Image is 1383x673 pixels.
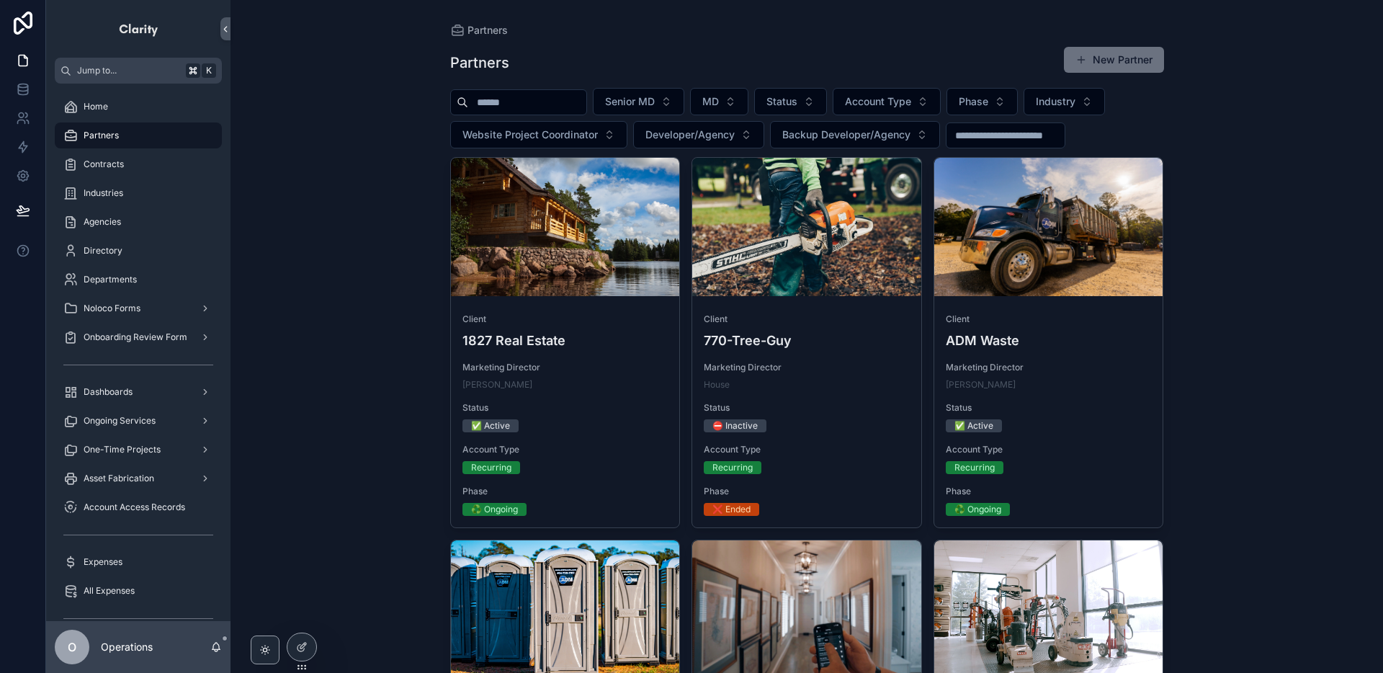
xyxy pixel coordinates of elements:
[462,444,668,455] span: Account Type
[946,331,1152,350] h4: ADM Waste
[84,245,122,257] span: Directory
[1064,47,1164,73] button: New Partner
[845,94,911,109] span: Account Type
[84,585,135,597] span: All Expenses
[55,58,222,84] button: Jump to...K
[691,157,922,528] a: Client770-Tree-GuyMarketing DirectorHouseStatus⛔ InactiveAccount TypeRecurringPhase❌ Ended
[954,503,1001,516] div: ♻️ Ongoing
[101,640,153,654] p: Operations
[55,267,222,293] a: Departments
[702,94,719,109] span: MD
[77,65,180,76] span: Jump to...
[704,444,910,455] span: Account Type
[704,402,910,414] span: Status
[770,121,940,148] button: Select Button
[704,331,910,350] h4: 770-Tree-Guy
[946,362,1152,373] span: Marketing Director
[84,502,185,513] span: Account Access Records
[471,461,511,474] div: Recurring
[450,121,627,148] button: Select Button
[462,313,668,325] span: Client
[84,187,123,199] span: Industries
[55,437,222,463] a: One-Time Projects
[55,238,222,264] a: Directory
[203,65,215,76] span: K
[55,151,222,177] a: Contracts
[946,88,1018,115] button: Select Button
[450,23,508,37] a: Partners
[55,94,222,120] a: Home
[593,88,684,115] button: Select Button
[84,159,124,170] span: Contracts
[84,303,140,314] span: Noloco Forms
[55,408,222,434] a: Ongoing Services
[934,157,1164,528] a: ClientADM WasteMarketing Director[PERSON_NAME]Status✅ ActiveAccount TypeRecurringPhase♻️ Ongoing
[954,461,995,474] div: Recurring
[766,94,797,109] span: Status
[712,461,753,474] div: Recurring
[46,84,230,621] div: scrollable content
[84,444,161,455] span: One-Time Projects
[462,128,598,142] span: Website Project Coordinator
[84,473,154,484] span: Asset Fabrication
[712,419,758,432] div: ⛔ Inactive
[946,486,1152,497] span: Phase
[450,53,509,73] h1: Partners
[645,128,735,142] span: Developer/Agency
[690,88,748,115] button: Select Button
[692,158,921,296] div: 770-Cropped.webp
[55,494,222,520] a: Account Access Records
[946,379,1016,391] a: [PERSON_NAME]
[55,379,222,405] a: Dashboards
[55,209,222,235] a: Agencies
[84,386,133,398] span: Dashboards
[462,486,668,497] span: Phase
[450,157,681,528] a: Client1827 Real EstateMarketing Director[PERSON_NAME]Status✅ ActiveAccount TypeRecurringPhase♻️ O...
[462,379,532,391] a: [PERSON_NAME]
[1024,88,1105,115] button: Select Button
[55,549,222,575] a: Expenses
[946,444,1152,455] span: Account Type
[55,578,222,604] a: All Expenses
[84,101,108,112] span: Home
[471,419,510,432] div: ✅ Active
[55,295,222,321] a: Noloco Forms
[84,331,187,343] span: Onboarding Review Form
[754,88,827,115] button: Select Button
[946,402,1152,414] span: Status
[946,313,1152,325] span: Client
[84,216,121,228] span: Agencies
[1036,94,1075,109] span: Industry
[934,158,1163,296] div: adm-Cropped.webp
[704,486,910,497] span: Phase
[55,122,222,148] a: Partners
[68,638,76,656] span: O
[462,362,668,373] span: Marketing Director
[462,331,668,350] h4: 1827 Real Estate
[467,23,508,37] span: Partners
[605,94,655,109] span: Senior MD
[782,128,910,142] span: Backup Developer/Agency
[84,130,119,141] span: Partners
[954,419,993,432] div: ✅ Active
[704,362,910,373] span: Marketing Director
[471,503,518,516] div: ♻️ Ongoing
[712,503,751,516] div: ❌ Ended
[959,94,988,109] span: Phase
[84,556,122,568] span: Expenses
[84,274,137,285] span: Departments
[451,158,680,296] div: 1827.webp
[833,88,941,115] button: Select Button
[84,415,156,427] span: Ongoing Services
[704,313,910,325] span: Client
[462,402,668,414] span: Status
[55,180,222,206] a: Industries
[704,379,730,391] a: House
[118,17,159,40] img: App logo
[633,121,764,148] button: Select Button
[55,324,222,350] a: Onboarding Review Form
